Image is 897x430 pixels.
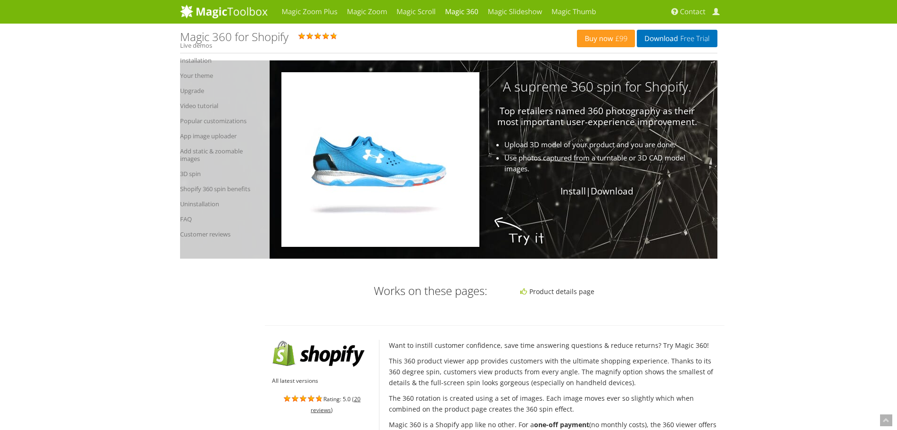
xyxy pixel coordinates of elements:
[520,286,716,297] li: Product details page
[180,181,267,196] a: Shopify 360 spin benefits
[272,285,488,297] h3: Works on these pages:
[180,83,267,98] a: Upgrade
[560,185,586,197] a: Install
[637,30,717,47] a: DownloadFree Trial
[577,30,635,47] a: Buy now£99
[296,117,465,230] img: Magic 360 for Shopify
[272,393,372,415] div: Rating: 5.0 ( )
[180,53,267,68] a: Installation
[389,355,717,388] p: This 360 product viewer app provides customers with the ultimate shopping experience. Thanks to i...
[180,128,267,143] a: App image uploader
[180,98,267,113] a: Video tutorial
[180,227,267,242] a: Customer reviews
[678,35,709,42] span: Free Trial
[591,185,634,197] a: Download
[389,393,717,414] p: The 360 rotation is created using a set of images. Each image moves ever so slightly which when c...
[534,420,589,429] strong: one-off payment
[180,166,267,181] a: 3D spin
[180,31,577,46] div: Rating: 5.0 ( )
[180,143,267,166] a: Add static & zoomable images
[180,4,268,18] img: MagicToolbox.com - Image tools for your website
[180,211,267,227] a: FAQ
[180,68,267,83] a: Your theme
[270,79,699,94] h3: A supreme 360 spin for Shopify.
[272,375,372,386] ul: All latest versions
[613,35,628,42] span: £99
[297,139,707,150] li: Upload 3D model of your product and you are done.
[180,31,288,43] h1: Magic 360 for Shopify
[680,7,706,17] span: Contact
[389,340,717,351] p: Want to instill customer confidence, save time answering questions & reduce returns? Try Magic 360!
[270,186,699,197] p: |
[180,113,267,128] a: Popular customizations
[270,106,699,127] p: Top retailers named 360 photography as their most important user-experience improvement.
[180,196,267,211] a: Uninstallation
[297,152,707,174] li: Use photos captured from a turntable or 3D CAD model images.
